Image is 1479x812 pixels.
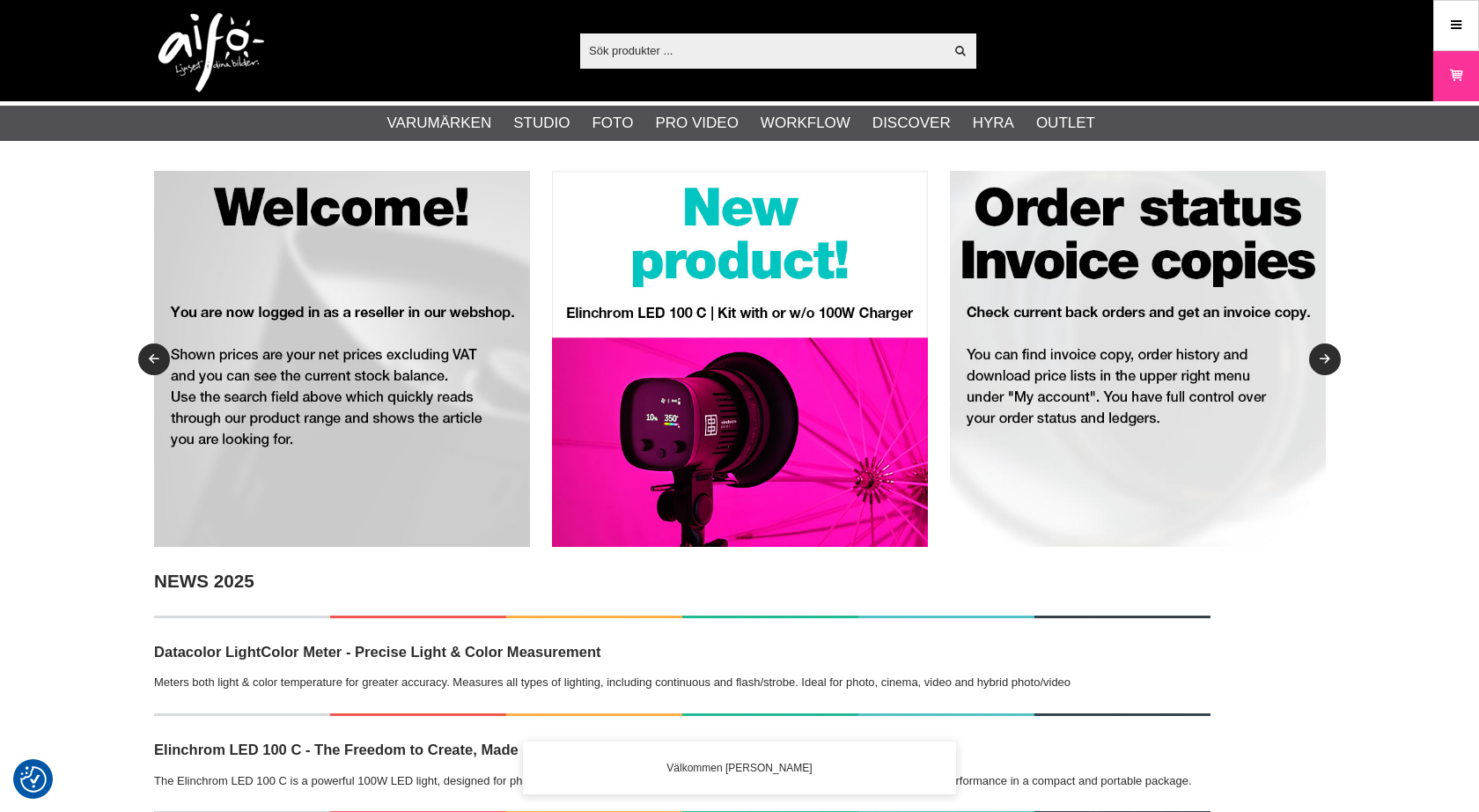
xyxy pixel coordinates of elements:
img: Revisit consent button [20,766,47,793]
img: NEWS! [154,713,1210,716]
button: Samtyckesinställningar [20,764,47,795]
a: Studio [513,112,570,135]
a: Pro Video [655,112,738,135]
button: Previous [138,343,170,375]
a: Varumärken [387,112,492,135]
strong: Elinchrom LED 100 C - The Freedom to Create, Made Portable. [154,742,585,758]
img: Annons:RET008 banner-resel-new-LED100C.jpg [552,171,928,547]
button: Next [1309,343,1341,375]
a: Foto [592,112,633,135]
a: Discover [872,112,951,135]
img: logo.png [158,13,264,92]
img: Annons:RET003 banner-resel-account-bgr.jpg [950,171,1326,547]
h2: NEWS 2025 [154,569,1210,594]
span: Välkommen [PERSON_NAME] [666,760,812,776]
a: Outlet [1036,112,1095,135]
a: Workflow [761,112,850,135]
img: NEWS! [154,616,1210,618]
p: Meters both light & color temperature for greater accuracy. Measures all types of lighting, inclu... [154,674,1210,692]
img: Annons:RET001 banner-resel-welcome-bgr.jpg [154,171,530,547]
input: Sök produkter ... [580,37,944,63]
a: Hyra [973,112,1014,135]
p: The Elinchrom LED 100 C is a powerful 100W LED light, designed for photographers, videographers, ... [154,772,1210,791]
strong: Datacolor LightColor Meter - Precise Light & Color Measurement [154,644,601,661]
